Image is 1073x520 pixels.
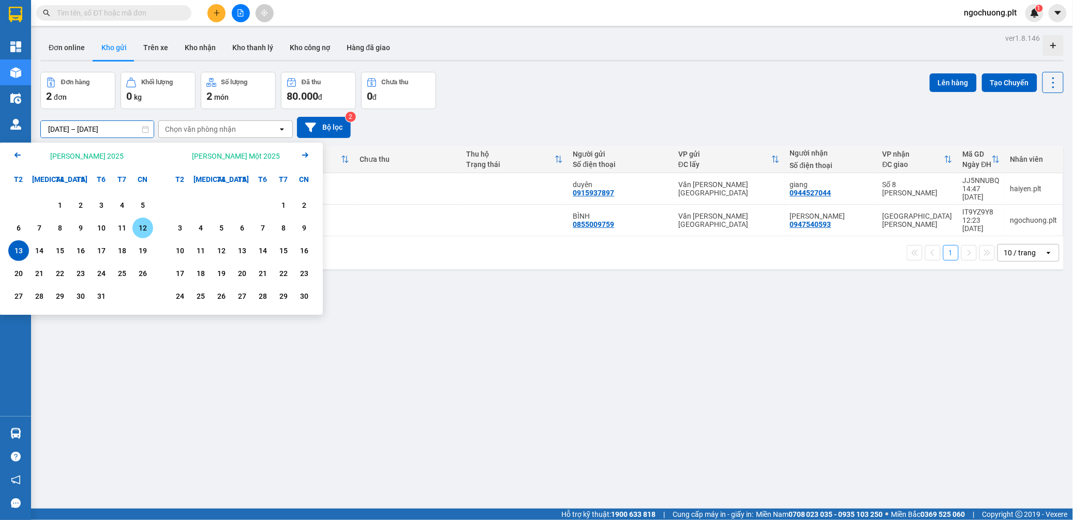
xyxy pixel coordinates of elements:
div: Choose Chủ Nhật, tháng 10 19 2025. It's available. [132,240,153,261]
th: Toggle SortBy [461,146,568,173]
div: Choose Thứ Bảy, tháng 10 4 2025. It's available. [112,195,132,216]
div: IT9YZ9Y8 [963,208,1000,216]
span: file-add [237,9,244,17]
button: Số lượng2món [201,72,276,109]
div: Choose Thứ Tư, tháng 11 12 2025. It's available. [211,240,232,261]
div: 1 [53,199,67,211]
button: Next month. [299,149,311,163]
div: Choose Thứ Năm, tháng 10 30 2025. It's available. [70,286,91,307]
div: 2 [73,199,88,211]
div: Người gửi [573,150,668,158]
div: Số lượng [221,79,248,86]
div: Choose Thứ Tư, tháng 10 22 2025. It's available. [50,263,70,284]
div: Choose Thứ Năm, tháng 10 2 2025. It's available. [70,195,91,216]
div: Choose Thứ Sáu, tháng 11 14 2025. It's available. [252,240,273,261]
span: 0 [367,90,372,102]
button: Previous month. [11,149,24,163]
div: Choose Thứ Năm, tháng 11 6 2025. It's available. [232,218,252,238]
div: CN [294,169,315,190]
div: Người nhận [790,149,872,157]
div: [MEDICAL_DATA] [190,169,211,190]
button: aim [256,4,274,22]
div: 16 [73,244,88,257]
div: Choose Thứ Tư, tháng 11 26 2025. It's available. [211,286,232,307]
div: T7 [273,169,294,190]
strong: 0708 023 035 - 0935 103 250 [788,510,883,518]
span: Cung cấp máy in - giấy in: [673,509,753,520]
div: T5 [70,169,91,190]
div: 27 [235,290,249,302]
div: T4 [211,169,232,190]
div: 13 [11,244,26,257]
div: hà huyền [790,212,872,220]
span: món [214,93,229,101]
div: T2 [170,169,190,190]
div: Choose Chủ Nhật, tháng 10 5 2025. It's available. [132,195,153,216]
div: Choose Thứ Ba, tháng 10 7 2025. It's available. [29,218,50,238]
div: 28 [256,290,270,302]
div: Số 8 [PERSON_NAME] [883,180,952,197]
div: 20 [235,267,249,280]
div: VP nhận [883,150,944,158]
div: JJ5NNUBQ [963,176,1000,185]
span: đơn [54,93,67,101]
div: Choose Thứ Tư, tháng 10 1 2025. It's available. [50,195,70,216]
div: Choose Thứ Sáu, tháng 11 7 2025. It's available. [252,218,273,238]
div: Choose Thứ Tư, tháng 10 8 2025. It's available. [50,218,70,238]
button: Chưa thu0đ [361,72,436,109]
div: Choose Thứ Năm, tháng 10 9 2025. It's available. [70,218,91,238]
div: Choose Chủ Nhật, tháng 10 26 2025. It's available. [132,263,153,284]
div: 10 [94,222,109,234]
button: 1 [943,245,959,261]
span: đ [318,93,322,101]
div: 29 [53,290,67,302]
div: duyên [573,180,668,189]
div: Thu hộ [466,150,554,158]
div: Choose Thứ Hai, tháng 10 27 2025. It's available. [8,286,29,307]
div: 13 [235,244,249,257]
div: Choose Thứ Bảy, tháng 10 18 2025. It's available. [112,240,132,261]
div: Choose Thứ Hai, tháng 11 17 2025. It's available. [170,263,190,284]
div: Choose Thứ Bảy, tháng 11 8 2025. It's available. [273,218,294,238]
div: Choose Thứ Năm, tháng 10 16 2025. It's available. [70,240,91,261]
div: Đã thu [302,79,321,86]
div: Văn [PERSON_NAME][GEOGRAPHIC_DATA] [678,212,780,228]
div: Choose Chủ Nhật, tháng 11 2 2025. It's available. [294,195,315,216]
div: 31 [94,290,109,302]
div: Choose Thứ Năm, tháng 11 13 2025. It's available. [232,240,252,261]
div: 30 [297,290,311,302]
button: Lên hàng [930,73,977,92]
div: 21 [32,267,47,280]
div: 12:23 [DATE] [963,216,1000,233]
span: ngochuong.plt [956,6,1025,19]
div: 9 [73,222,88,234]
th: Toggle SortBy [877,146,958,173]
span: 0 [126,90,132,102]
div: Choose Thứ Bảy, tháng 10 25 2025. It's available. [112,263,132,284]
div: Choose Thứ Ba, tháng 11 11 2025. It's available. [190,240,211,261]
img: warehouse-icon [10,67,21,78]
button: Kho gửi [93,35,135,60]
img: dashboard-icon [10,41,21,52]
svg: open [278,125,286,133]
div: 11 [115,222,129,234]
div: Chưa thu [382,79,409,86]
button: Bộ lọc [297,117,351,138]
div: 18 [193,267,208,280]
div: Choose Thứ Sáu, tháng 10 17 2025. It's available. [91,240,112,261]
div: Choose Thứ Sáu, tháng 10 31 2025. It's available. [91,286,112,307]
div: 8 [53,222,67,234]
div: T6 [91,169,112,190]
div: CN [132,169,153,190]
div: [GEOGRAPHIC_DATA][PERSON_NAME] [883,212,952,228]
div: Choose Chủ Nhật, tháng 10 12 2025. It's available. [132,218,153,238]
span: Hỗ trợ kỹ thuật: [561,509,655,520]
img: icon-new-feature [1030,8,1039,18]
img: warehouse-icon [10,93,21,104]
div: ĐC giao [883,160,944,169]
div: 3 [173,222,187,234]
div: 14:47 [DATE] [963,185,1000,201]
strong: 1900 633 818 [611,510,655,518]
div: Choose Thứ Năm, tháng 11 27 2025. It's available. [232,286,252,307]
div: 8 [276,222,291,234]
